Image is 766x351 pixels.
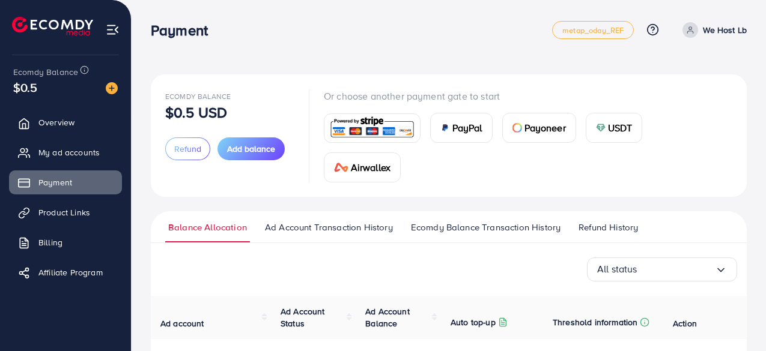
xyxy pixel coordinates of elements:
[9,200,122,224] a: Product Links
[227,143,275,155] span: Add balance
[608,121,633,135] span: USDT
[165,105,227,119] p: $0.5 USD
[38,146,100,158] span: My ad accounts
[715,297,757,342] iframe: Chat
[587,257,737,281] div: Search for option
[151,22,217,39] h3: Payment
[365,305,410,329] span: Ad Account Balance
[678,22,747,38] a: We Host Lb
[106,82,118,94] img: image
[9,230,122,254] a: Billing
[9,110,122,134] a: Overview
[452,121,482,135] span: PayPal
[637,260,715,278] input: Search for option
[281,305,325,329] span: Ad Account Status
[13,79,38,96] span: $0.5
[328,115,416,141] img: card
[440,123,450,133] img: card
[12,17,93,35] img: logo
[552,21,634,39] a: metap_oday_REF
[324,89,732,103] p: Or choose another payment gate to start
[106,23,120,37] img: menu
[512,123,522,133] img: card
[165,137,210,160] button: Refund
[9,140,122,164] a: My ad accounts
[411,221,561,234] span: Ecomdy Balance Transaction History
[596,123,606,133] img: card
[586,113,643,143] a: cardUSDT
[524,121,566,135] span: Payoneer
[38,236,62,248] span: Billing
[160,317,204,329] span: Ad account
[217,137,285,160] button: Add balance
[168,221,247,234] span: Balance Allocation
[165,91,231,101] span: Ecomdy Balance
[579,221,638,234] span: Refund History
[451,315,496,329] p: Auto top-up
[38,206,90,218] span: Product Links
[430,113,493,143] a: cardPayPal
[265,221,393,234] span: Ad Account Transaction History
[9,260,122,284] a: Affiliate Program
[13,66,78,78] span: Ecomdy Balance
[673,317,697,329] span: Action
[38,266,103,278] span: Affiliate Program
[562,26,624,34] span: metap_oday_REF
[324,113,421,143] a: card
[502,113,576,143] a: cardPayoneer
[174,143,201,155] span: Refund
[38,176,72,188] span: Payment
[553,315,637,329] p: Threshold information
[334,163,348,172] img: card
[9,170,122,194] a: Payment
[703,23,747,37] p: We Host Lb
[351,160,391,175] span: Airwallex
[597,260,637,278] span: All status
[38,116,74,128] span: Overview
[324,152,401,182] a: cardAirwallex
